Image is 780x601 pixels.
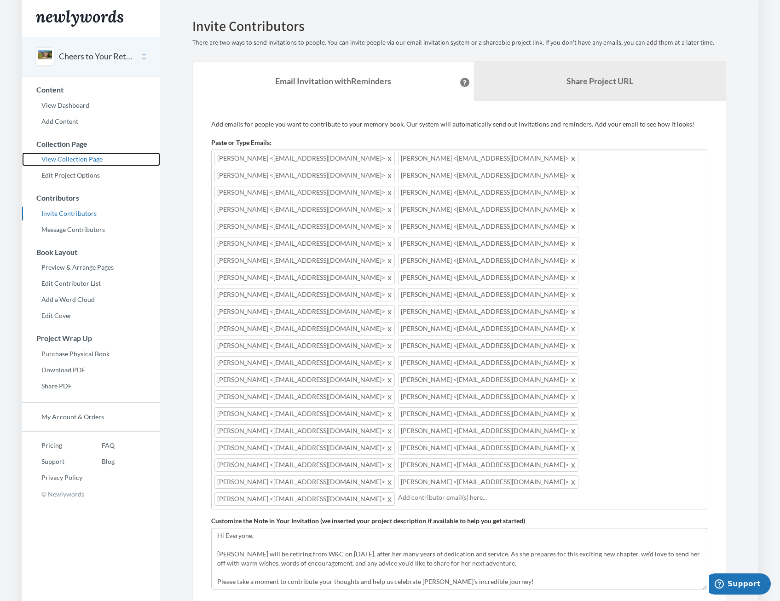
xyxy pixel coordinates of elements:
[22,455,82,468] a: Support
[398,458,578,472] span: [PERSON_NAME] <[EMAIL_ADDRESS][DOMAIN_NAME]>
[23,194,160,202] h3: Contributors
[22,223,160,237] a: Message Contributors
[214,237,395,250] span: [PERSON_NAME] <[EMAIL_ADDRESS][DOMAIN_NAME]>
[709,573,771,596] iframe: Opens a widget where you can chat to one of our agents
[398,254,578,267] span: [PERSON_NAME] <[EMAIL_ADDRESS][DOMAIN_NAME]>
[22,410,160,424] a: My Account & Orders
[214,458,395,472] span: [PERSON_NAME] <[EMAIL_ADDRESS][DOMAIN_NAME]>
[22,207,160,220] a: Invite Contributors
[214,288,395,301] span: [PERSON_NAME] <[EMAIL_ADDRESS][DOMAIN_NAME]>
[22,487,160,501] p: © Newlywords
[22,293,160,306] a: Add a Word Cloud
[22,98,160,112] a: View Dashboard
[214,220,395,233] span: [PERSON_NAME] <[EMAIL_ADDRESS][DOMAIN_NAME]>
[398,492,704,503] input: Add contributor email(s) here...
[398,271,578,284] span: [PERSON_NAME] <[EMAIL_ADDRESS][DOMAIN_NAME]>
[22,471,82,485] a: Privacy Policy
[22,152,160,166] a: View Collection Page
[214,169,395,182] span: [PERSON_NAME] <[EMAIL_ADDRESS][DOMAIN_NAME]>
[23,140,160,148] h3: Collection Page
[23,86,160,94] h3: Content
[214,271,395,284] span: [PERSON_NAME] <[EMAIL_ADDRESS][DOMAIN_NAME]>
[23,334,160,342] h3: Project Wrap Up
[398,288,578,301] span: [PERSON_NAME] <[EMAIL_ADDRESS][DOMAIN_NAME]>
[22,347,160,361] a: Purchase Physical Book
[398,186,578,199] span: [PERSON_NAME] <[EMAIL_ADDRESS][DOMAIN_NAME]>
[214,475,395,489] span: [PERSON_NAME] <[EMAIL_ADDRESS][DOMAIN_NAME]>
[59,51,133,63] button: Cheers to Your Retirement: [PERSON_NAME] Keepsake
[22,168,160,182] a: Edit Project Options
[398,424,578,438] span: [PERSON_NAME] <[EMAIL_ADDRESS][DOMAIN_NAME]>
[214,390,395,404] span: [PERSON_NAME] <[EMAIL_ADDRESS][DOMAIN_NAME]>
[214,186,395,199] span: [PERSON_NAME] <[EMAIL_ADDRESS][DOMAIN_NAME]>
[398,203,578,216] span: [PERSON_NAME] <[EMAIL_ADDRESS][DOMAIN_NAME]>
[214,305,395,318] span: [PERSON_NAME] <[EMAIL_ADDRESS][DOMAIN_NAME]>
[82,439,115,452] a: FAQ
[214,339,395,353] span: [PERSON_NAME] <[EMAIL_ADDRESS][DOMAIN_NAME]>
[211,528,707,589] textarea: Hi Everyone, [PERSON_NAME] will be retiring from W&C on [DATE], after her many years of dedicatio...
[22,115,160,128] a: Add Content
[398,322,578,335] span: [PERSON_NAME] <[EMAIL_ADDRESS][DOMAIN_NAME]>
[22,260,160,274] a: Preview & Arrange Pages
[36,10,123,27] img: Newlywords logo
[82,455,115,468] a: Blog
[214,407,395,421] span: [PERSON_NAME] <[EMAIL_ADDRESS][DOMAIN_NAME]>
[398,390,578,404] span: [PERSON_NAME] <[EMAIL_ADDRESS][DOMAIN_NAME]>
[211,516,525,526] label: Customize the Note in Your Invitation (we inserted your project description if available to help ...
[192,38,726,47] p: There are two ways to send invitations to people. You can invite people via our email invitation ...
[566,76,633,86] b: Share Project URL
[398,441,578,455] span: [PERSON_NAME] <[EMAIL_ADDRESS][DOMAIN_NAME]>
[22,309,160,323] a: Edit Cover
[192,18,726,34] h2: Invite Contributors
[214,322,395,335] span: [PERSON_NAME] <[EMAIL_ADDRESS][DOMAIN_NAME]>
[214,203,395,216] span: [PERSON_NAME] <[EMAIL_ADDRESS][DOMAIN_NAME]>
[275,76,391,86] strong: Email Invitation with Reminders
[214,373,395,387] span: [PERSON_NAME] <[EMAIL_ADDRESS][DOMAIN_NAME]>
[398,305,578,318] span: [PERSON_NAME] <[EMAIL_ADDRESS][DOMAIN_NAME]>
[398,407,578,421] span: [PERSON_NAME] <[EMAIL_ADDRESS][DOMAIN_NAME]>
[398,220,578,233] span: [PERSON_NAME] <[EMAIL_ADDRESS][DOMAIN_NAME]>
[22,363,160,377] a: Download PDF
[211,138,272,147] label: Paste or Type Emails:
[214,356,395,370] span: [PERSON_NAME] <[EMAIL_ADDRESS][DOMAIN_NAME]>
[214,441,395,455] span: [PERSON_NAME] <[EMAIL_ADDRESS][DOMAIN_NAME]>
[214,492,395,506] span: [PERSON_NAME] <[EMAIL_ADDRESS][DOMAIN_NAME]>
[398,475,578,489] span: [PERSON_NAME] <[EMAIL_ADDRESS][DOMAIN_NAME]>
[398,169,578,182] span: [PERSON_NAME] <[EMAIL_ADDRESS][DOMAIN_NAME]>
[22,379,160,393] a: Share PDF
[398,339,578,353] span: [PERSON_NAME] <[EMAIL_ADDRESS][DOMAIN_NAME]>
[214,424,395,438] span: [PERSON_NAME] <[EMAIL_ADDRESS][DOMAIN_NAME]>
[398,152,578,165] span: [PERSON_NAME] <[EMAIL_ADDRESS][DOMAIN_NAME]>
[214,254,395,267] span: [PERSON_NAME] <[EMAIL_ADDRESS][DOMAIN_NAME]>
[22,439,82,452] a: Pricing
[398,373,578,387] span: [PERSON_NAME] <[EMAIL_ADDRESS][DOMAIN_NAME]>
[22,277,160,290] a: Edit Contributor List
[214,152,395,165] span: [PERSON_NAME] <[EMAIL_ADDRESS][DOMAIN_NAME]>
[398,237,578,250] span: [PERSON_NAME] <[EMAIL_ADDRESS][DOMAIN_NAME]>
[23,248,160,256] h3: Book Layout
[211,120,707,129] p: Add emails for people you want to contribute to your memory book. Our system will automatically s...
[398,356,578,370] span: [PERSON_NAME] <[EMAIL_ADDRESS][DOMAIN_NAME]>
